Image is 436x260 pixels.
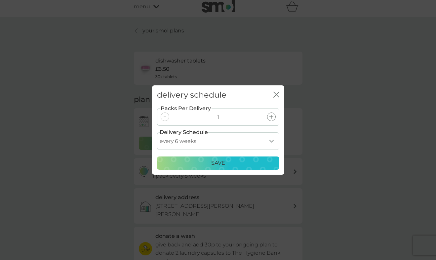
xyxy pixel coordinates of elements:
[160,128,208,137] label: Delivery Schedule
[160,104,212,113] label: Packs Per Delivery
[157,156,279,170] button: Save
[273,92,279,99] button: close
[211,159,225,167] p: Save
[157,90,226,100] h2: delivery schedule
[217,113,219,121] p: 1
